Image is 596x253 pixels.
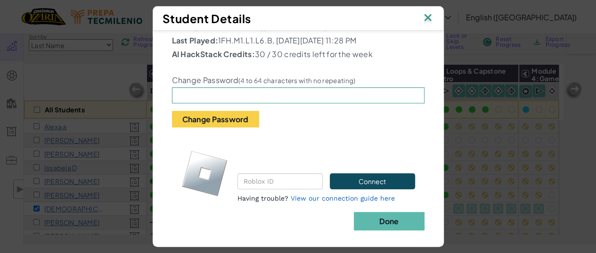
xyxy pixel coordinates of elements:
img: roblox-logo.svg [181,150,228,197]
label: Change Password [172,76,356,85]
p: Connect the student's CodeCombat and Roblox accounts. [237,144,415,167]
button: Change Password [172,111,259,127]
button: Done [354,212,425,230]
button: Connect [330,173,415,189]
a: View our connection guide here [291,194,395,202]
span: Student Details [163,11,251,25]
b: Done [379,216,399,226]
img: IconClose.svg [422,11,434,25]
input: Roblox ID [237,173,323,189]
small: (4 to 64 characters with no repeating) [238,76,355,84]
b: Last Played: [172,35,219,45]
p: 30 / 30 credits left for the week [172,49,425,60]
span: Having trouble? [237,194,288,202]
p: 1FH.M1.L1.L6.B, [DATE][DATE] 11:28 PM [172,35,425,46]
b: AI HackStack Credits: [172,49,255,59]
